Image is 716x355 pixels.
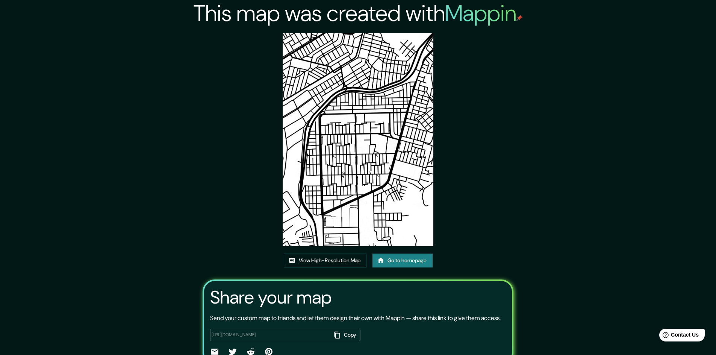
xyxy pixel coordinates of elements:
img: created-map [283,33,433,246]
img: mappin-pin [516,15,522,21]
h3: Share your map [210,287,332,308]
a: Go to homepage [372,254,433,267]
p: Send your custom map to friends and let them design their own with Mappin — share this link to gi... [210,314,501,323]
a: View High-Resolution Map [284,254,366,267]
iframe: Help widget launcher [649,326,708,347]
button: Copy [331,329,360,341]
